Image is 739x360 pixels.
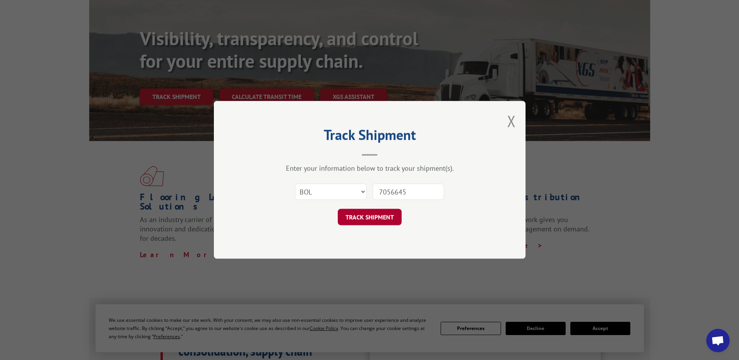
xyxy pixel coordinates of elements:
[372,184,444,200] input: Number(s)
[338,209,402,226] button: TRACK SHIPMENT
[507,111,516,131] button: Close modal
[706,329,730,352] div: Open chat
[253,164,487,173] div: Enter your information below to track your shipment(s).
[253,129,487,144] h2: Track Shipment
